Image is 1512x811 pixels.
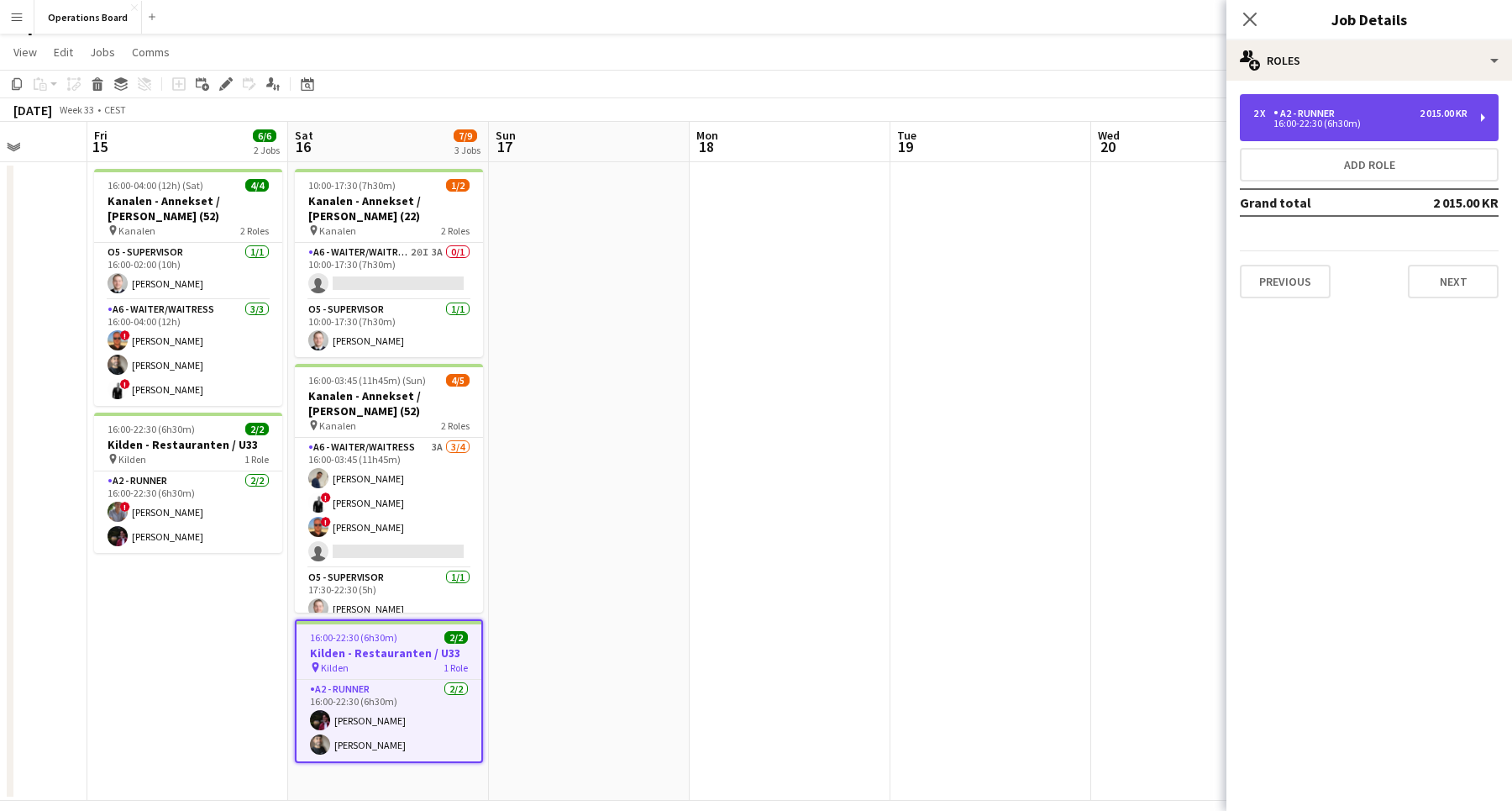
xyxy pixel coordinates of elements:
[295,300,483,357] app-card-role: O5 - SUPERVISOR1/110:00-17:30 (7h30m)[PERSON_NAME]
[120,379,130,389] span: !
[493,137,516,156] span: 17
[94,243,282,300] app-card-role: O5 - SUPERVISOR1/116:00-02:00 (10h)[PERSON_NAME]
[118,453,146,466] span: Kilden
[496,128,516,143] span: Sun
[108,179,203,192] span: 16:00-04:00 (12h) (Sat)
[319,224,356,237] span: Kanalen
[13,45,37,60] span: View
[94,300,282,406] app-card-role: A6 - WAITER/WAITRESS3/316:00-04:00 (12h)![PERSON_NAME][PERSON_NAME]![PERSON_NAME]
[321,517,331,527] span: !
[446,374,470,387] span: 4/5
[253,129,276,142] span: 6/6
[441,419,470,432] span: 2 Roles
[895,137,916,156] span: 19
[295,619,483,763] app-job-card: 16:00-22:30 (6h30m)2/2Kilden - Restauranten / U33 Kilden1 RoleA2 - RUNNER2/216:00-22:30 (6h30m)[P...
[694,137,718,156] span: 18
[125,41,176,63] a: Comms
[897,128,916,143] span: Tue
[118,224,155,237] span: Kanalen
[104,103,126,116] div: CEST
[94,413,282,553] app-job-card: 16:00-22:30 (6h30m)2/2Kilden - Restauranten / U33 Kilden1 RoleA2 - RUNNER2/216:00-22:30 (6h30m)![...
[92,137,108,156] span: 15
[441,224,470,237] span: 2 Roles
[1098,128,1120,143] span: Wed
[13,102,52,118] div: [DATE]
[321,661,349,674] span: Kilden
[295,568,483,625] app-card-role: O5 - SUPERVISOR1/117:30-22:30 (5h)[PERSON_NAME]
[444,631,468,644] span: 2/2
[295,128,313,143] span: Sat
[94,471,282,553] app-card-role: A2 - RUNNER2/216:00-22:30 (6h30m)![PERSON_NAME][PERSON_NAME]
[94,437,282,452] h3: Kilden - Restauranten / U33
[94,193,282,224] h3: Kanalen - Annekset / [PERSON_NAME] (52)
[94,169,282,406] app-job-card: 16:00-04:00 (12h) (Sat)4/4Kanalen - Annekset / [PERSON_NAME] (52) Kanalen2 RolesO5 - SUPERVISOR1/...
[55,103,97,116] span: Week 33
[295,388,483,419] h3: Kanalen - Annekset / [PERSON_NAME] (52)
[295,169,483,357] app-job-card: 10:00-17:30 (7h30m)1/2Kanalen - Annekset / [PERSON_NAME] (22) Kanalen2 RolesA6 - WAITER/WAITRESS2...
[308,374,426,387] span: 16:00-03:45 (11h45m) (Sun)
[292,137,313,156] span: 16
[696,128,718,143] span: Mon
[245,423,269,435] span: 2/2
[1420,108,1467,119] div: 2 015.00 KR
[308,179,396,192] span: 10:00-17:30 (7h30m)
[90,45,115,60] span: Jobs
[454,144,480,156] div: 3 Jobs
[120,502,130,512] span: !
[34,1,142,34] button: Operations Board
[1240,265,1331,298] button: Previous
[244,453,269,466] span: 1 Role
[7,41,44,63] a: View
[108,423,195,435] span: 16:00-22:30 (6h30m)
[83,41,122,63] a: Jobs
[454,129,477,142] span: 7/9
[240,224,269,237] span: 2 Roles
[444,661,468,674] span: 1 Role
[54,45,73,60] span: Edit
[321,492,331,503] span: !
[295,193,483,224] h3: Kanalen - Annekset / [PERSON_NAME] (22)
[94,128,108,143] span: Fri
[297,680,481,761] app-card-role: A2 - RUNNER2/216:00-22:30 (6h30m)[PERSON_NAME][PERSON_NAME]
[1393,189,1499,216] td: 2 015.00 KR
[1273,108,1341,119] div: A2 - RUNNER
[1226,40,1512,81] div: Roles
[1408,265,1499,298] button: Next
[295,364,483,613] app-job-card: 16:00-03:45 (11h45m) (Sun)4/5Kanalen - Annekset / [PERSON_NAME] (52) Kanalen2 RolesA6 - WAITER/WA...
[446,179,470,192] span: 1/2
[1226,8,1512,30] h3: Job Details
[1253,119,1467,128] div: 16:00-22:30 (6h30m)
[47,41,80,63] a: Edit
[132,45,170,60] span: Comms
[297,645,481,661] h3: Kilden - Restauranten / U33
[1095,137,1120,156] span: 20
[245,179,269,192] span: 4/4
[295,243,483,300] app-card-role: A6 - WAITER/WAITRESS20I3A0/110:00-17:30 (7h30m)
[310,631,397,644] span: 16:00-22:30 (6h30m)
[120,330,130,340] span: !
[1253,108,1273,119] div: 2 x
[295,438,483,568] app-card-role: A6 - WAITER/WAITRESS3A3/416:00-03:45 (11h45m)[PERSON_NAME]![PERSON_NAME]![PERSON_NAME]
[254,144,280,156] div: 2 Jobs
[1240,189,1393,216] td: Grand total
[319,419,356,432] span: Kanalen
[1240,148,1499,182] button: Add role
